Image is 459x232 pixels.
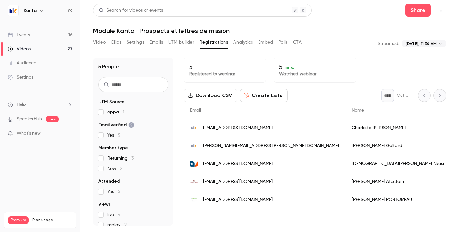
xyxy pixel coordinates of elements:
[93,37,106,47] button: Video
[107,109,124,115] span: appa
[123,110,124,114] span: 1
[405,4,431,17] button: Share
[345,191,450,209] div: [PERSON_NAME] PONTOIZEAU
[107,132,120,138] span: Yes
[190,196,198,203] img: arceco.fr
[8,32,30,38] div: Events
[293,37,302,47] button: CTA
[32,218,72,223] span: Plan usage
[124,223,127,227] span: 2
[111,37,121,47] button: Clips
[352,108,364,112] span: Name
[345,137,450,155] div: [PERSON_NAME] Guitard
[118,212,120,217] span: 4
[118,133,120,137] span: 5
[107,222,127,228] span: replay
[98,99,125,105] span: UTM Source
[98,63,119,70] h1: 5 People
[107,155,134,162] span: Returning
[199,37,228,47] button: Registrations
[190,160,198,168] img: addsense.fr
[127,37,144,47] button: Settings
[436,5,446,15] button: Top Bar Actions
[107,165,122,172] span: New
[284,66,294,70] span: 100 %
[149,37,163,47] button: Emails
[99,7,163,14] div: Search for videos or events
[65,131,73,137] iframe: Noticeable Trigger
[118,189,120,194] span: 5
[98,201,111,208] span: Views
[24,7,37,14] h6: Kanta
[8,101,73,108] li: help-dropdown-opener
[345,173,450,191] div: [PERSON_NAME] Atectam
[203,178,273,185] span: [EMAIL_ADDRESS][DOMAIN_NAME]
[17,116,42,122] a: SpeakerHub
[8,216,29,224] span: Premium
[397,92,413,99] p: Out of 1
[190,108,201,112] span: Email
[233,37,253,47] button: Analytics
[345,155,450,173] div: [DEMOGRAPHIC_DATA][PERSON_NAME] Nkusi
[98,122,134,128] span: Email verified
[8,46,31,52] div: Videos
[190,142,198,150] img: kanta.fr
[421,41,437,46] span: 11:30 AM
[98,178,120,185] span: Attended
[190,124,198,132] img: kanta.fr
[203,143,339,149] span: [PERSON_NAME][EMAIL_ADDRESS][PERSON_NAME][DOMAIN_NAME]
[107,188,120,195] span: Yes
[406,41,419,46] span: [DATE],
[98,145,128,151] span: Member type
[189,63,260,71] p: 5
[278,37,288,47] button: Polls
[93,27,446,35] h1: Module Kanta : Prospects et lettres de mission
[279,71,350,77] p: Watched webinar
[279,63,350,71] p: 5
[17,101,26,108] span: Help
[184,89,237,102] button: Download CSV
[8,74,33,80] div: Settings
[203,196,273,203] span: [EMAIL_ADDRESS][DOMAIN_NAME]
[203,161,273,167] span: [EMAIL_ADDRESS][DOMAIN_NAME]
[203,125,273,131] span: [EMAIL_ADDRESS][DOMAIN_NAME]
[189,71,260,77] p: Registered to webinar
[120,166,122,171] span: 2
[258,37,273,47] button: Embed
[8,5,18,16] img: Kanta
[240,89,288,102] button: Create Lists
[168,37,194,47] button: UTM builder
[131,156,134,161] span: 3
[190,178,198,186] img: atectam.com
[8,60,36,66] div: Audience
[107,211,120,218] span: live
[378,40,399,47] p: Streamed:
[17,130,41,137] span: What's new
[345,119,450,137] div: Charlotte [PERSON_NAME]
[46,116,59,122] span: new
